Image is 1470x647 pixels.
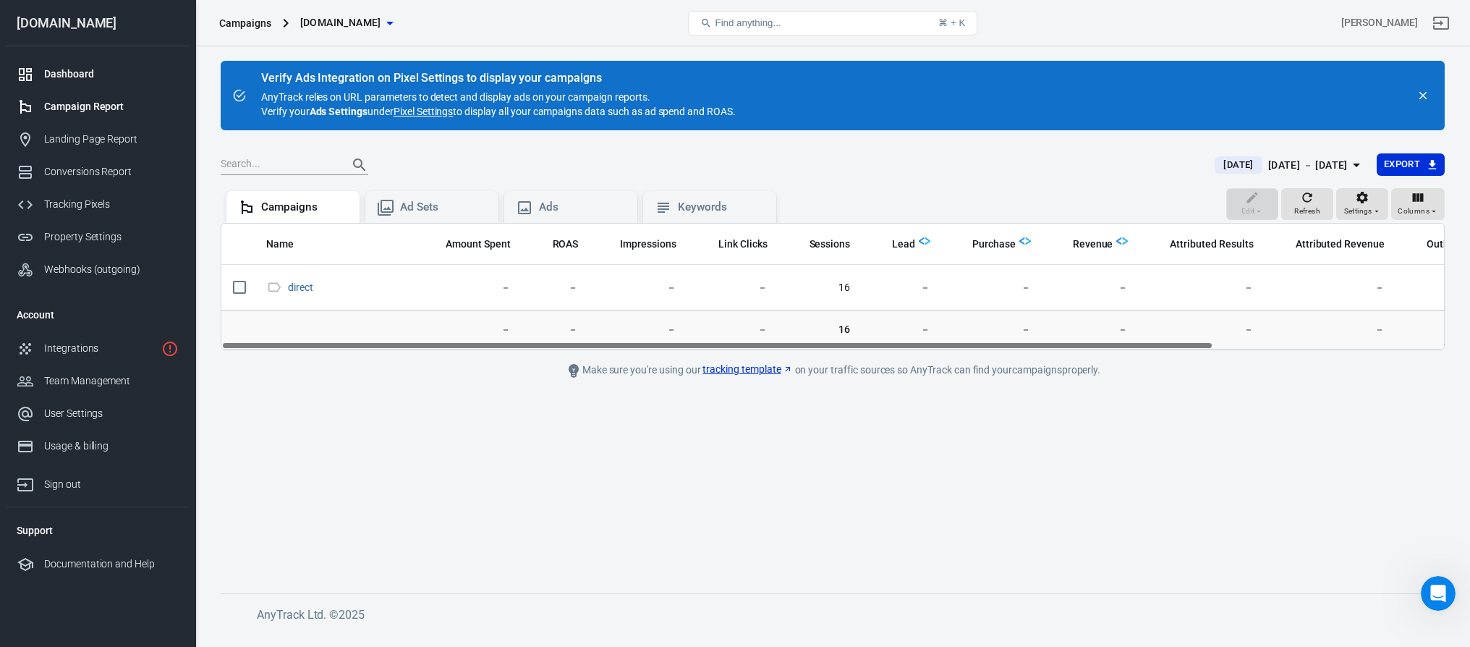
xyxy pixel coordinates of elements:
button: Refresh [1281,188,1333,220]
div: bin says… [12,365,278,437]
span: － [1151,323,1253,337]
div: [DATE] － [DATE] [1268,156,1348,174]
button: Gif picker [46,474,57,486]
div: [DATE] [12,437,278,457]
span: Find anything... [715,17,781,28]
div: Keywords [678,200,765,215]
span: The number of clicks on links within the ad that led to advertiser-specified destinations [718,235,768,253]
div: Documentation and Help [44,557,179,572]
div: bin says… [12,234,278,365]
span: Name [266,237,294,252]
span: － [1054,323,1129,337]
div: ⌘ + K [938,17,965,28]
span: Total revenue calculated by AnyTrack. [1073,235,1113,253]
a: Pixel Settings [394,104,453,119]
a: Usage & billing [5,430,190,462]
button: Find anything...⌘ + K [688,11,977,35]
a: Dashboard [5,58,190,90]
span: The number of times your ads were on screen. [601,235,676,253]
h6: AnyTrack Ltd. © 2025 [257,606,1342,624]
span: Amount Spent [446,237,511,252]
img: Profile image for Jose [41,8,64,31]
span: The total return on ad spend [534,235,579,253]
div: bin says… [12,101,278,233]
div: [DOMAIN_NAME] [5,17,190,30]
button: Search [342,148,377,182]
span: － [601,281,676,295]
span: Attributed Revenue [1296,237,1385,252]
button: Home [252,6,280,33]
li: Support [5,513,190,548]
a: User Settings [5,397,190,430]
span: － [700,323,768,337]
a: Conversions Report [5,156,190,188]
button: close [1413,85,1433,106]
a: Sign out [1424,6,1458,41]
button: Columns [1391,188,1445,220]
span: The total revenue attributed according to your ad network (Facebook, Google, etc.) [1277,235,1385,253]
span: 16 [791,323,851,337]
span: Purchase [953,237,1016,252]
div: Ad Sets [400,200,487,215]
span: The number of clicks on links within the ad that led to advertiser-specified destinations [700,235,768,253]
span: Settings [1344,205,1372,218]
a: direct [288,282,313,293]
span: The number of times your ads were on screen. [620,235,676,253]
a: Integrations [5,332,190,365]
span: － [427,281,511,295]
a: Property Settings [5,221,190,253]
span: － [1054,281,1129,295]
span: Lead [873,237,915,252]
span: Attributed Results [1170,237,1253,252]
span: Columns [1398,205,1429,218]
p: Active [DATE] [70,18,134,33]
strong: Ads Settings [310,106,368,117]
span: － [534,281,579,295]
div: Property Settings [44,229,179,245]
div: Ads [539,200,626,215]
input: Search... [221,156,336,174]
span: － [953,323,1031,337]
span: Lead [892,237,915,252]
h1: [PERSON_NAME] [70,7,164,18]
div: Campaigns [219,16,271,30]
img: Logo [919,235,930,247]
a: Tracking Pixels [5,188,190,221]
span: The total return on ad spend [553,235,579,253]
span: The estimated total amount of money you've spent on your campaign, ad set or ad during its schedule. [446,235,511,253]
a: Webhooks (outgoing) [5,253,190,286]
div: Webhooks (outgoing) [44,262,179,277]
div: Integrations [44,341,156,356]
div: scrollable content [221,224,1444,350]
li: Account [5,297,190,332]
button: go back [9,6,37,33]
span: 16 [791,281,851,295]
div: Does the Property ID in the anytrack tag need to be consistent with the postback? [52,365,278,426]
div: Team Management [44,373,179,389]
svg: 1 networks not verified yet [161,340,179,358]
div: Dashboard [44,67,179,82]
span: Name [266,237,313,252]
a: tracking template [702,362,792,377]
span: ROAS [553,237,579,252]
div: Campaigns [261,200,348,215]
div: Usage & billing [44,439,179,454]
span: － [534,323,579,337]
div: Tracking Pixels [44,197,179,212]
img: Logo [1019,235,1031,247]
img: Logo [1116,235,1128,247]
a: Landing Page Report [5,123,190,156]
span: [DATE] [1218,158,1259,172]
span: － [601,323,676,337]
div: Campaign Report [44,99,179,114]
span: － [1277,281,1385,295]
span: The total revenue attributed according to your ad network (Facebook, Google, etc.) [1296,235,1385,253]
div: Account id: I2Uq4N7g [1341,15,1418,30]
a: Team Management [5,365,190,397]
div: User Settings [44,406,179,421]
button: Emoji picker [22,474,34,486]
button: [DATE][DATE] － [DATE] [1203,153,1376,177]
span: Sessions [791,237,851,252]
span: The total conversions attributed according to your ad network (Facebook, Google, etc.) [1151,235,1253,253]
span: productreviewsweb.com [300,14,381,32]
